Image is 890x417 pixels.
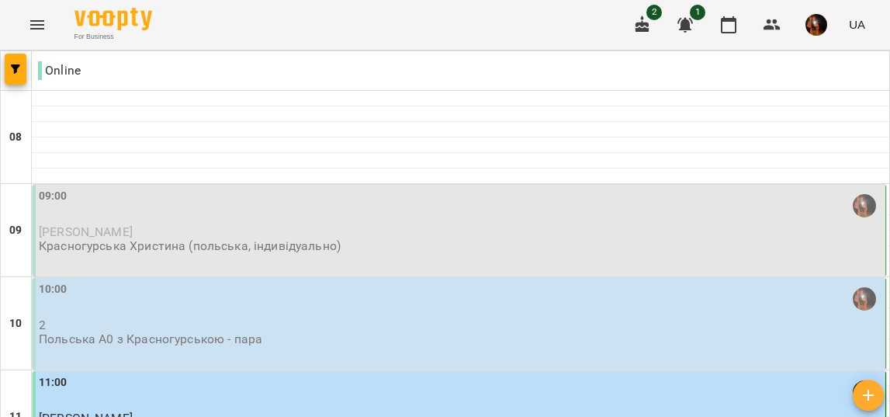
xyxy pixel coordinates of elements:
label: 10:00 [39,281,68,298]
p: Красногурська Христина (польська, індивідуально) [39,239,341,252]
span: 2 [646,5,662,20]
h6: 10 [9,315,22,332]
p: Online [38,61,81,80]
span: UA [849,16,865,33]
h6: 09 [9,222,22,239]
button: Створити урок [853,380,884,411]
img: 6e701af36e5fc41b3ad9d440b096a59c.jpg [805,14,827,36]
img: Красногурська Христина (п) [853,194,876,217]
label: 11:00 [39,374,68,391]
label: 09:00 [39,188,68,205]
button: Menu [19,6,56,43]
p: Польська А0 з Красногурською - пара [39,332,262,346]
span: For Business [74,32,152,42]
img: Красногурська Христина (п) [853,287,876,311]
span: [PERSON_NAME] [39,224,133,239]
p: 2 [39,318,882,332]
h6: 08 [9,129,22,146]
button: UA [843,10,871,39]
span: 1 [690,5,705,20]
img: Voopty Logo [74,8,152,30]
